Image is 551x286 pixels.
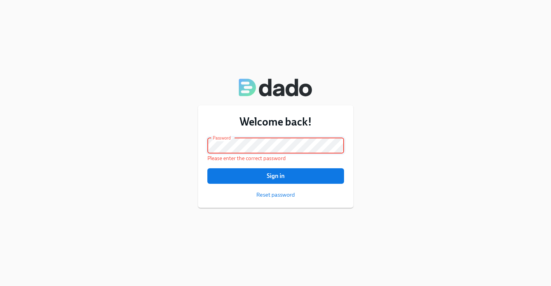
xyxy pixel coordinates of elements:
span: Sign in [213,172,339,180]
button: Reset password [256,191,295,199]
h3: Welcome back! [207,115,344,129]
p: Please enter the correct password [207,155,344,162]
button: Sign in [207,168,344,184]
img: Dado [239,78,312,97]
